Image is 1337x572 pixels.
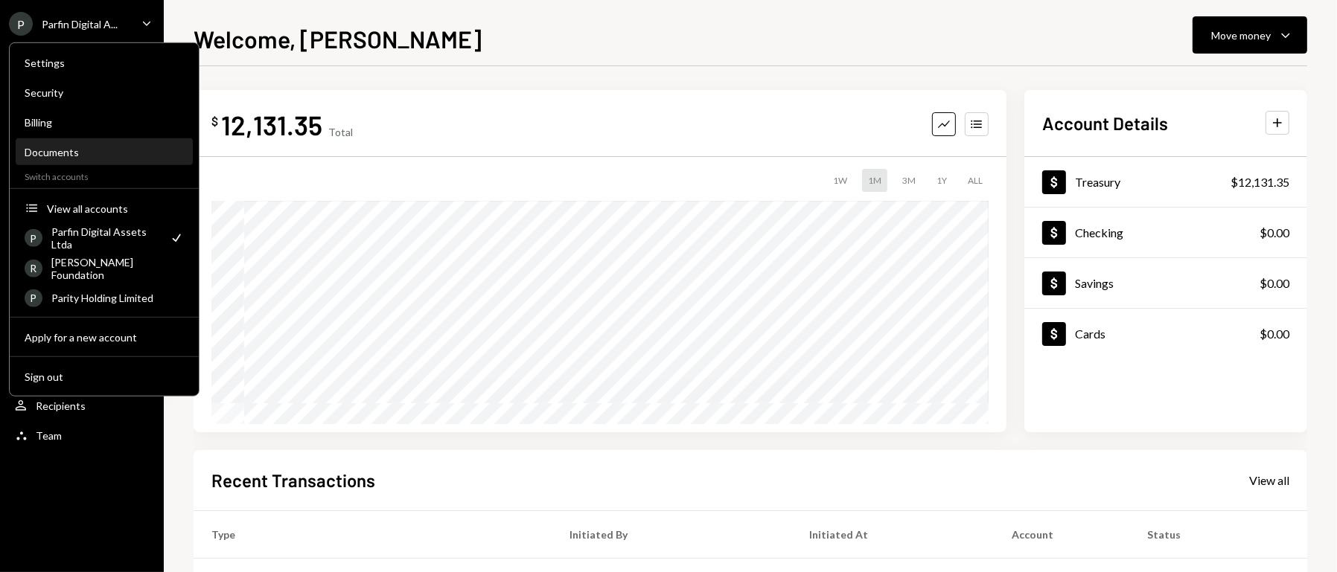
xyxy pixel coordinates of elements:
[9,392,155,419] a: Recipients
[1260,274,1289,292] div: $0.00
[16,138,193,165] a: Documents
[1075,175,1120,189] div: Treasury
[25,330,184,343] div: Apply for a new account
[25,370,184,382] div: Sign out
[25,57,184,69] div: Settings
[1231,173,1289,191] div: $12,131.35
[10,168,199,182] div: Switch accounts
[25,259,42,277] div: R
[9,12,33,36] div: P
[994,510,1129,558] th: Account
[896,169,922,192] div: 3M
[1024,258,1307,308] a: Savings$0.00
[1260,325,1289,343] div: $0.00
[791,510,994,558] th: Initiated At
[1075,225,1123,240] div: Checking
[221,108,322,141] div: 12,131.35
[16,364,193,391] button: Sign out
[1260,224,1289,242] div: $0.00
[16,79,193,106] a: Security
[1024,208,1307,257] a: Checking$0.00
[1249,473,1289,488] div: View all
[962,169,989,192] div: ALL
[16,284,193,311] a: PParity Holding Limited
[16,324,193,351] button: Apply for a new account
[1211,28,1271,43] div: Move money
[1193,16,1307,54] button: Move money
[25,116,184,129] div: Billing
[1129,510,1307,558] th: Status
[25,229,42,247] div: P
[1075,276,1114,290] div: Savings
[47,202,184,214] div: View all accounts
[1249,472,1289,488] a: View all
[862,169,887,192] div: 1M
[827,169,853,192] div: 1W
[1075,327,1105,341] div: Cards
[36,399,86,412] div: Recipients
[25,86,184,99] div: Security
[16,109,193,135] a: Billing
[25,289,42,306] div: P
[328,126,353,138] div: Total
[51,225,160,251] div: Parfin Digital Assets Ltda
[1042,111,1168,135] h2: Account Details
[42,18,118,30] div: Parfin Digital A...
[51,255,184,280] div: [PERSON_NAME] Foundation
[1024,157,1307,207] a: Treasury$12,131.35
[194,24,482,54] h1: Welcome, [PERSON_NAME]
[51,292,184,304] div: Parity Holding Limited
[36,429,62,442] div: Team
[1024,309,1307,359] a: Cards$0.00
[25,146,184,158] div: Documents
[9,422,155,449] a: Team
[211,468,375,492] h2: Recent Transactions
[552,510,791,558] th: Initiated By
[931,169,953,192] div: 1Y
[211,114,218,129] div: $
[16,254,193,281] a: R[PERSON_NAME] Foundation
[194,510,552,558] th: Type
[16,49,193,76] a: Settings
[16,196,193,222] button: View all accounts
